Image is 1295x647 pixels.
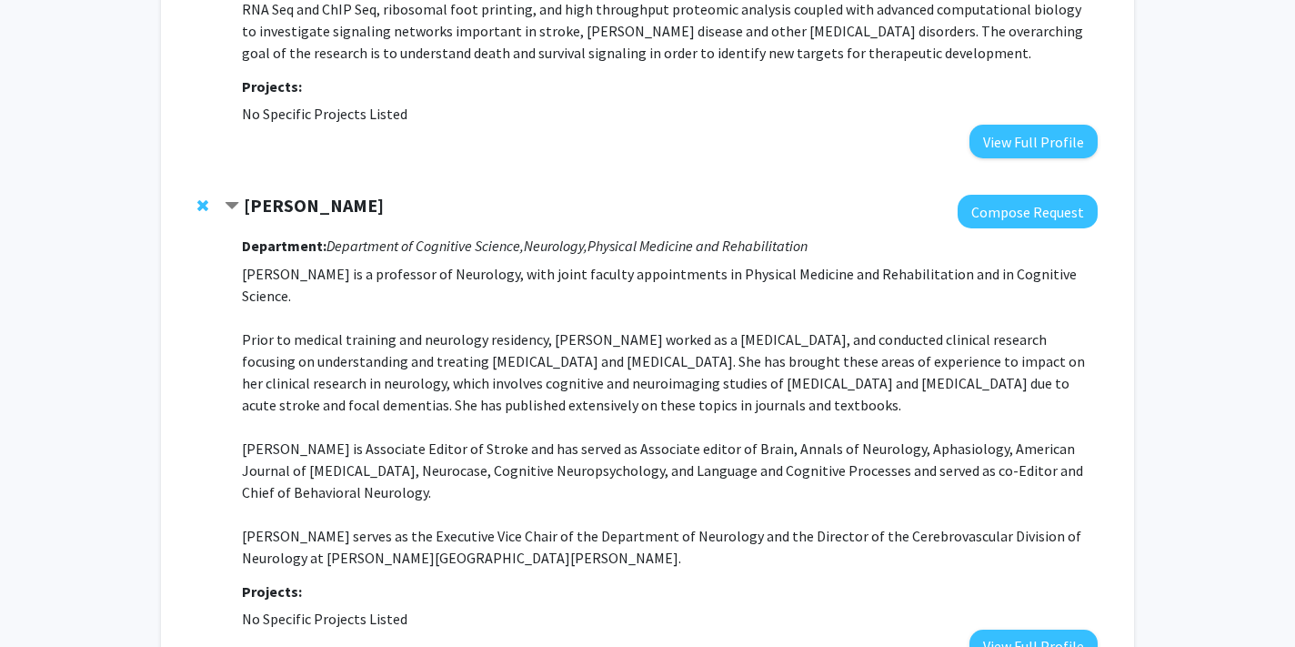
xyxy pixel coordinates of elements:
span: No Specific Projects Listed [242,610,407,628]
strong: Department: [242,237,326,255]
span: No Specific Projects Listed [242,105,407,123]
strong: [PERSON_NAME] [244,194,384,217]
p: [PERSON_NAME] is a professor of Neurology, with joint faculty appointments in Physical Medicine a... [242,263,1098,569]
span: Contract Argye Hillis Bookmark [225,199,239,214]
i: Neurology, [524,237,587,255]
button: Compose Request to Argye Hillis [958,195,1098,228]
i: Physical Medicine and Rehabilitation [587,237,808,255]
i: Department of Cognitive Science, [326,237,524,255]
button: View Full Profile [969,125,1098,158]
iframe: Chat [14,565,77,633]
span: Remove Argye Hillis from bookmarks [197,198,208,213]
strong: Projects: [242,582,302,601]
strong: Projects: [242,77,302,96]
